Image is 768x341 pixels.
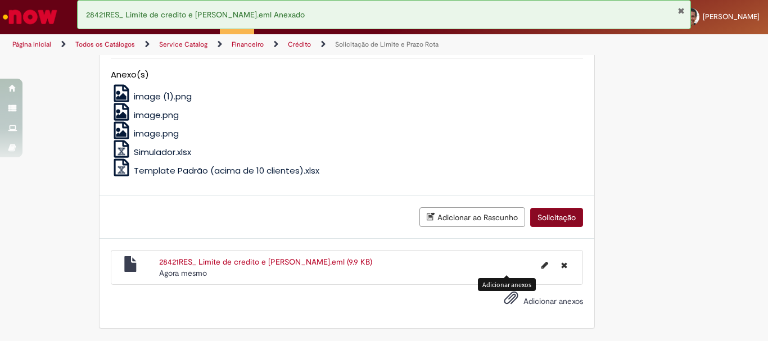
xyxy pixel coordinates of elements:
[86,10,305,20] span: 28421RES_ Limite de credito e [PERSON_NAME].eml Anexado
[703,12,760,21] span: [PERSON_NAME]
[159,268,207,278] span: Agora mesmo
[288,40,311,49] a: Crédito
[134,128,179,139] span: image.png
[554,256,574,274] button: Excluir 28421RES_ Limite de credito e Boleto.eml
[134,146,191,158] span: Simulador.xlsx
[75,40,135,49] a: Todos os Catálogos
[535,256,555,274] button: Editar nome de arquivo 28421RES_ Limite de credito e Boleto.eml
[523,296,583,306] span: Adicionar anexos
[111,165,320,176] a: Template Padrão (acima de 10 clientes).xlsx
[232,40,264,49] a: Financeiro
[478,278,536,291] div: Adicionar anexos
[111,90,192,102] a: image (1).png
[1,6,59,28] img: ServiceNow
[530,208,583,227] button: Solicitação
[159,40,207,49] a: Service Catalog
[159,268,207,278] time: 27/08/2025 17:41:20
[111,70,583,80] h5: Anexo(s)
[111,128,179,139] a: image.png
[159,257,372,267] a: 28421RES_ Limite de credito e [PERSON_NAME].eml (9.9 KB)
[677,6,685,15] button: Fechar Notificação
[335,40,439,49] a: Solicitação de Limite e Prazo Rota
[111,109,179,121] a: image.png
[501,288,521,313] button: Adicionar anexos
[8,34,504,55] ul: Trilhas de página
[419,207,525,227] button: Adicionar ao Rascunho
[134,109,179,121] span: image.png
[12,40,51,49] a: Página inicial
[111,146,192,158] a: Simulador.xlsx
[134,90,192,102] span: image (1).png
[134,165,319,176] span: Template Padrão (acima de 10 clientes).xlsx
